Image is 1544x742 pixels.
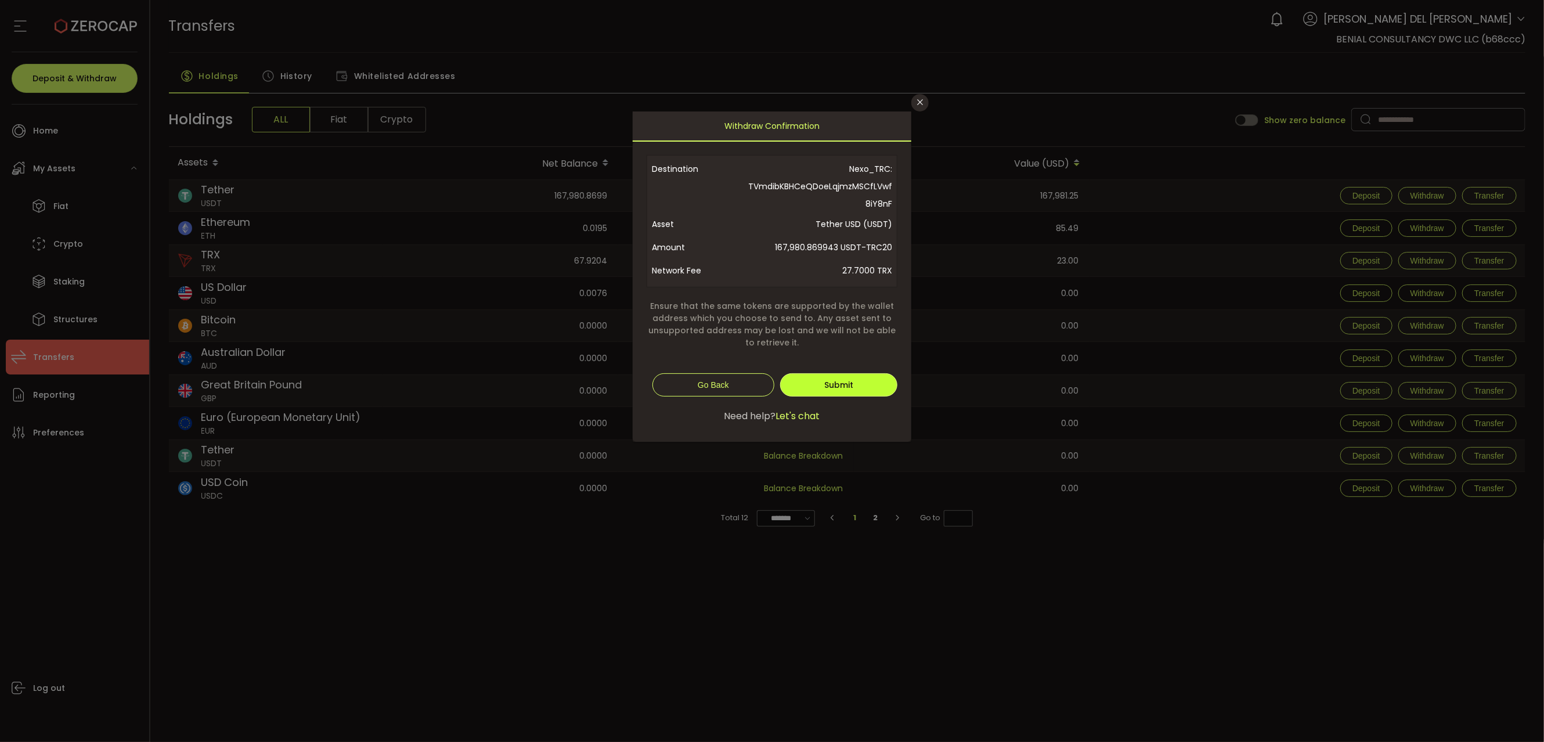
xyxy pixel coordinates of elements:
span: Nexo_TRC: TVmdibKBHCeQDoeLqjmzMSCfLVwf8iY8nF [745,160,892,212]
span: Network Fee [652,259,745,282]
button: Submit [780,373,897,397]
iframe: Chat Widget [1409,617,1544,742]
span: Ensure that the same tokens are supported by the wallet address which you choose to send to. Any ... [647,300,897,349]
span: Submit [824,379,853,391]
span: Let's chat [776,409,820,423]
span: 27.7000 TRX [745,259,892,282]
button: Go Back [652,373,774,397]
div: dialog [633,111,911,442]
span: Need help? [724,409,776,423]
span: Asset [652,212,745,236]
span: 167,980.869943 USDT-TRC20 [745,236,892,259]
span: Go Back [698,380,729,390]
span: Tether USD (USDT) [745,212,892,236]
span: Amount [652,236,745,259]
span: Withdraw Confirmation [724,111,820,141]
span: Destination [652,160,745,212]
button: Close [911,94,929,111]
